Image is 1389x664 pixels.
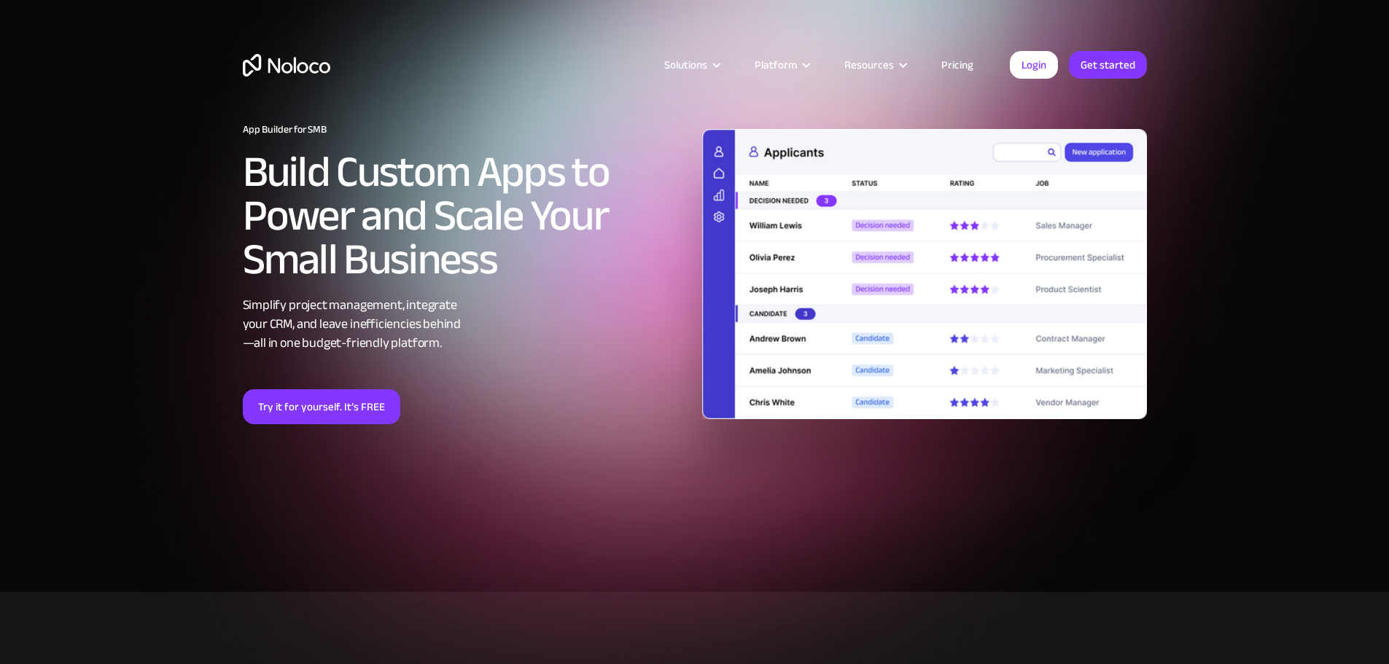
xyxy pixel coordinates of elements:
[243,389,400,424] a: Try it for yourself. It’s FREE
[923,55,992,74] a: Pricing
[646,55,736,74] div: Solutions
[1069,51,1147,79] a: Get started
[826,55,923,74] div: Resources
[243,296,688,353] div: Simplify project management, integrate your CRM, and leave inefficiencies behind —all in one budg...
[664,55,707,74] div: Solutions
[1010,51,1058,79] a: Login
[736,55,826,74] div: Platform
[844,55,894,74] div: Resources
[243,150,688,281] h2: Build Custom Apps to Power and Scale Your Small Business
[243,54,330,77] a: home
[755,55,797,74] div: Platform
